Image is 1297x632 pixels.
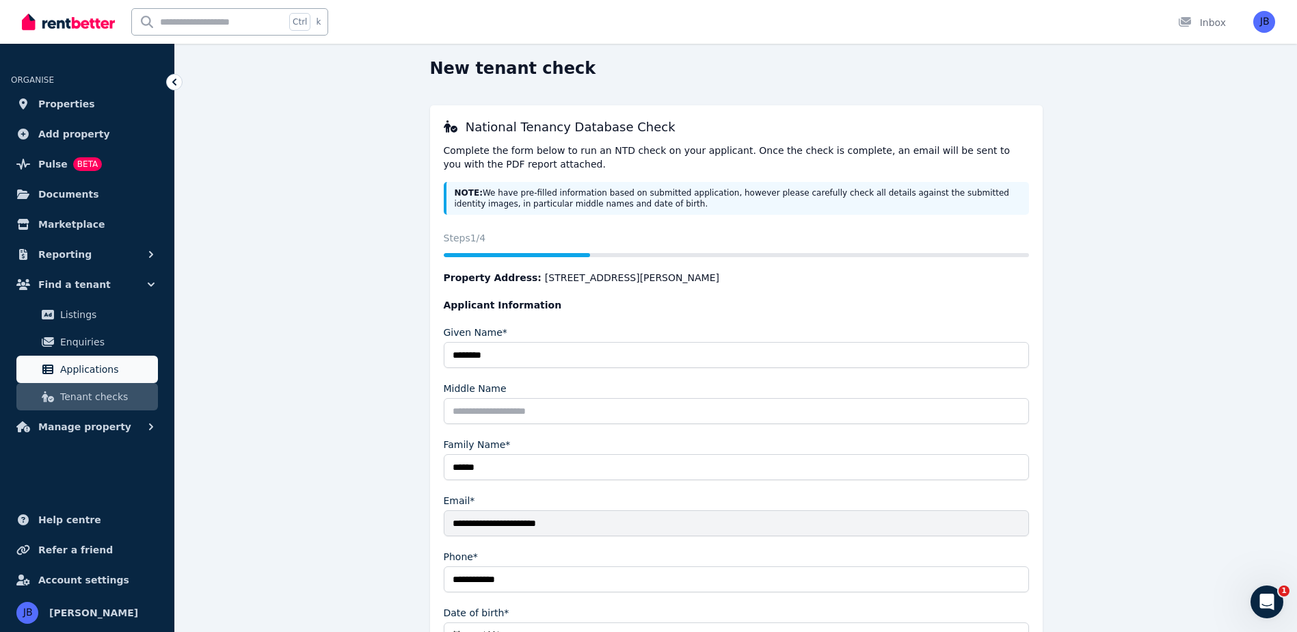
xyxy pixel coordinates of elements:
span: Refer a friend [38,542,113,558]
a: Documents [11,181,163,208]
span: Documents [38,186,99,202]
label: Date of birth* [444,606,509,620]
legend: Applicant Information [444,298,1029,312]
span: ORGANISE [11,75,54,85]
a: Tenant checks [16,383,158,410]
span: [PERSON_NAME] [49,605,138,621]
span: Find a tenant [38,276,111,293]
img: JACQUELINE BARRY [16,602,38,624]
a: Listings [16,301,158,328]
img: JACQUELINE BARRY [1253,11,1275,33]
a: PulseBETA [11,150,163,178]
a: Help centre [11,506,163,534]
button: Manage property [11,413,163,440]
span: 1 [1279,585,1289,596]
span: Help centre [38,512,101,528]
span: [STREET_ADDRESS][PERSON_NAME] [545,271,719,285]
span: Add property [38,126,110,142]
a: Properties [11,90,163,118]
span: Manage property [38,419,131,435]
span: Tenant checks [60,389,152,405]
span: BETA [73,157,102,171]
img: RentBetter [22,12,115,32]
label: Family Name* [444,438,511,451]
span: Marketplace [38,216,105,233]
a: Add property [11,120,163,148]
span: Enquiries [60,334,152,350]
a: Marketplace [11,211,163,238]
span: Pulse [38,156,68,172]
span: k [316,16,321,27]
label: Middle Name [444,382,507,395]
span: Applications [60,361,152,378]
strong: NOTE: [455,188,483,198]
span: Properties [38,96,95,112]
h3: National Tenancy Database Check [444,119,1029,135]
div: We have pre-filled information based on submitted application, however please carefully check all... [444,182,1029,215]
a: Enquiries [16,328,158,356]
button: Reporting [11,241,163,268]
label: Given Name* [444,326,507,339]
h1: New tenant check [430,57,596,79]
a: Applications [16,356,158,383]
p: Complete the form below to run an NTD check on your applicant. Once the check is complete, an ema... [444,144,1029,171]
span: Ctrl [289,13,310,31]
a: Account settings [11,566,163,594]
iframe: Intercom live chat [1251,585,1283,618]
div: Inbox [1178,16,1226,29]
p: Steps 1 /4 [444,231,1029,245]
a: Refer a friend [11,536,163,564]
label: Phone* [444,550,478,564]
span: Listings [60,306,152,323]
span: Reporting [38,246,92,263]
button: Find a tenant [11,271,163,298]
label: Email* [444,494,475,508]
span: Account settings [38,572,129,588]
span: Property Address: [444,272,541,283]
